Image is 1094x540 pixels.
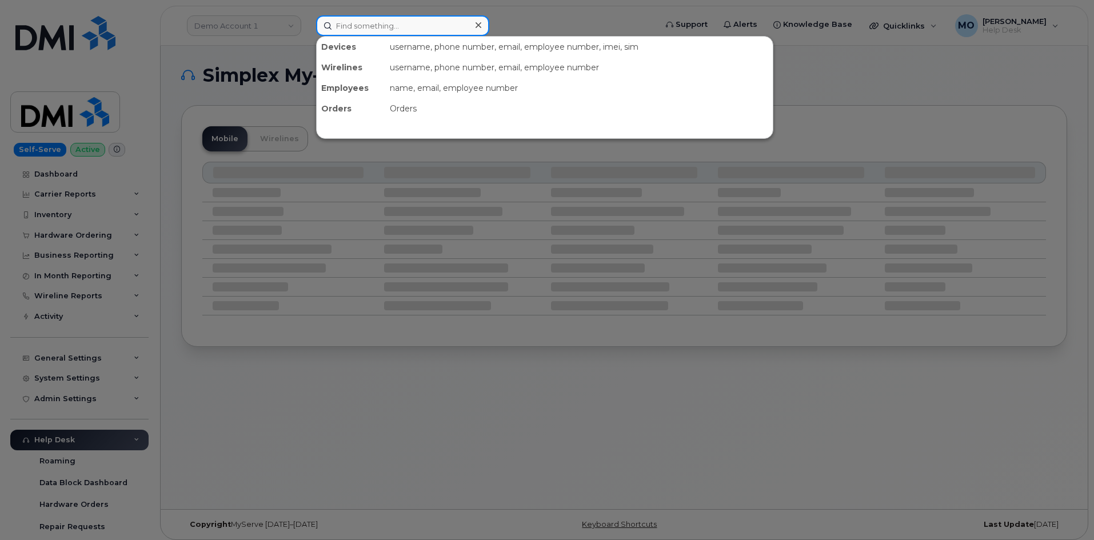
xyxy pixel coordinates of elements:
div: name, email, employee number [385,78,773,98]
div: Wirelines [317,57,385,78]
div: Orders [317,98,385,119]
div: Devices [317,37,385,57]
div: Orders [385,98,773,119]
div: username, phone number, email, employee number, imei, sim [385,37,773,57]
div: username, phone number, email, employee number [385,57,773,78]
div: Employees [317,78,385,98]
